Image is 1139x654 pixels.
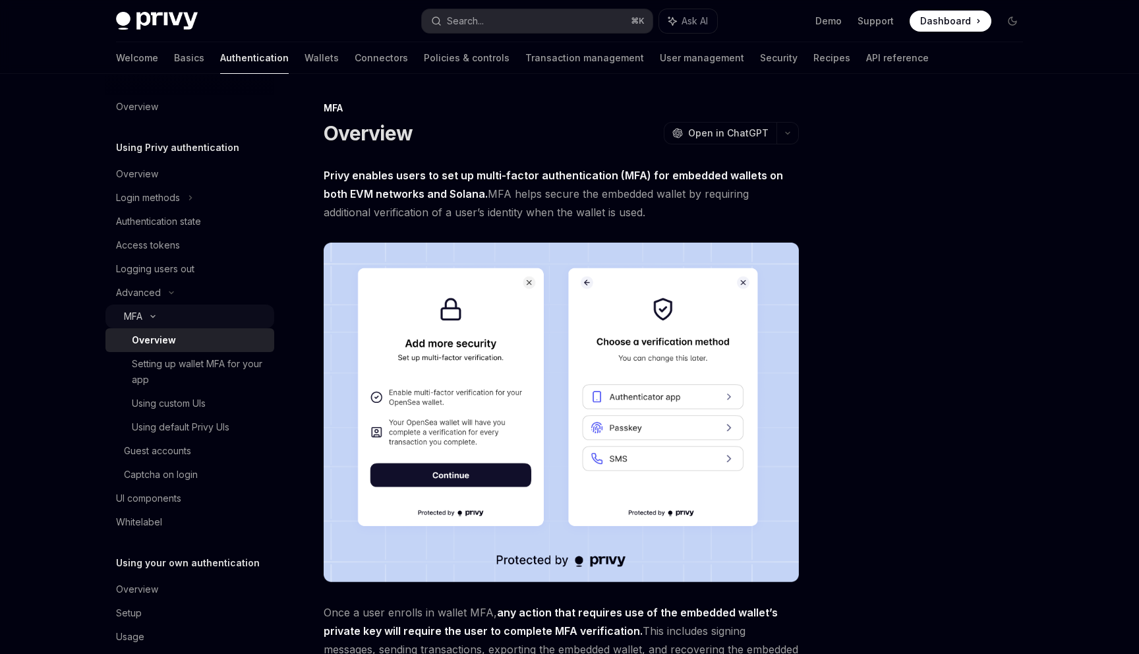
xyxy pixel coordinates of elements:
a: Policies & controls [424,42,510,74]
button: Ask AI [659,9,717,33]
div: Guest accounts [124,443,191,459]
div: Setup [116,605,142,621]
strong: Privy enables users to set up multi-factor authentication (MFA) for embedded wallets on both EVM ... [324,169,783,200]
div: Using custom UIs [132,396,206,411]
button: Toggle dark mode [1002,11,1023,32]
a: UI components [105,487,274,510]
a: Usage [105,625,274,649]
a: Security [760,42,798,74]
div: Whitelabel [116,514,162,530]
a: Using custom UIs [105,392,274,415]
a: Dashboard [910,11,991,32]
a: Setup [105,601,274,625]
strong: any action that requires use of the embedded wallet’s private key will require the user to comple... [324,606,778,638]
a: Welcome [116,42,158,74]
a: Overview [105,95,274,119]
div: Search... [447,13,484,29]
div: Login methods [116,190,180,206]
a: Authentication [220,42,289,74]
a: Transaction management [525,42,644,74]
a: Using default Privy UIs [105,415,274,439]
a: Basics [174,42,204,74]
div: Authentication state [116,214,201,229]
div: Overview [116,166,158,182]
a: Guest accounts [105,439,274,463]
div: MFA [324,102,799,115]
a: Connectors [355,42,408,74]
div: Setting up wallet MFA for your app [132,356,266,388]
a: Demo [815,15,842,28]
h5: Using Privy authentication [116,140,239,156]
div: UI components [116,490,181,506]
a: Setting up wallet MFA for your app [105,352,274,392]
div: MFA [124,309,142,324]
a: Overview [105,578,274,601]
span: MFA helps secure the embedded wallet by requiring additional verification of a user’s identity wh... [324,166,799,222]
a: Support [858,15,894,28]
span: ⌘ K [631,16,645,26]
img: dark logo [116,12,198,30]
a: Access tokens [105,233,274,257]
a: User management [660,42,744,74]
h1: Overview [324,121,413,145]
div: Advanced [116,285,161,301]
span: Dashboard [920,15,971,28]
div: Overview [116,99,158,115]
a: Recipes [813,42,850,74]
img: images/MFA.png [324,243,799,582]
a: Whitelabel [105,510,274,534]
a: API reference [866,42,929,74]
div: Access tokens [116,237,180,253]
div: Captcha on login [124,467,198,483]
a: Overview [105,328,274,352]
button: Search...⌘K [422,9,653,33]
a: Authentication state [105,210,274,233]
div: Logging users out [116,261,194,277]
a: Captcha on login [105,463,274,487]
div: Using default Privy UIs [132,419,229,435]
a: Logging users out [105,257,274,281]
a: Wallets [305,42,339,74]
a: Overview [105,162,274,186]
div: Usage [116,629,144,645]
button: Open in ChatGPT [664,122,776,144]
h5: Using your own authentication [116,555,260,571]
span: Open in ChatGPT [688,127,769,140]
span: Ask AI [682,15,708,28]
div: Overview [132,332,176,348]
div: Overview [116,581,158,597]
